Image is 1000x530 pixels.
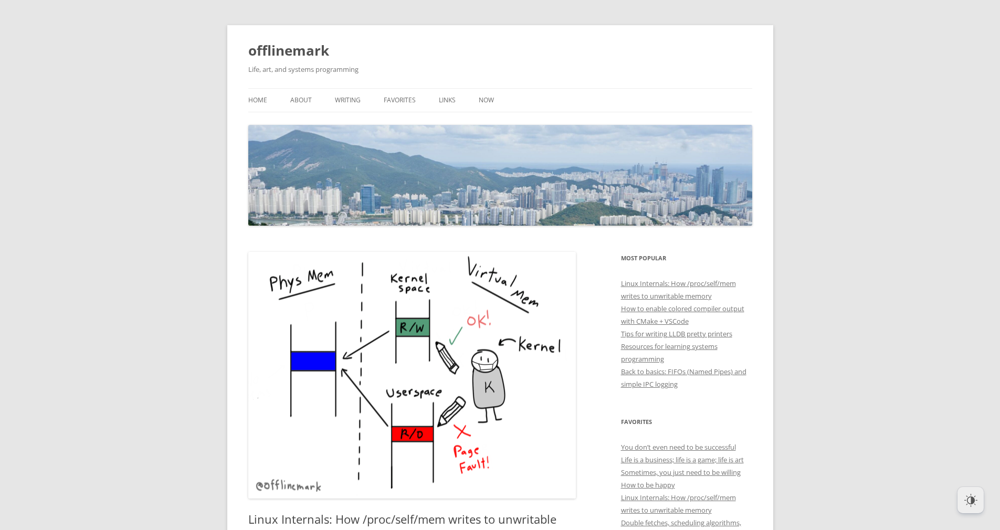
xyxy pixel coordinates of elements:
a: How to enable colored compiler output with CMake + VSCode [621,304,744,326]
h3: Most Popular [621,252,752,264]
a: About [290,89,312,112]
a: You don’t even need to be successful [621,442,736,452]
a: Back to basics: FIFOs (Named Pipes) and simple IPC logging [621,367,746,389]
a: Tips for writing LLDB pretty printers [621,329,732,338]
a: How to be happy [621,480,675,490]
a: offlinemark [248,38,329,63]
a: Favorites [384,89,416,112]
h2: Life, art, and systems programming [248,63,752,76]
h3: Favorites [621,416,752,428]
a: Linux Internals: How /proc/self/mem writes to unwritable memory [621,493,736,515]
img: offlinemark [248,125,752,226]
a: Home [248,89,267,112]
a: Writing [335,89,361,112]
a: Resources for learning systems programming [621,342,718,364]
a: Now [479,89,494,112]
a: Life is a business; life is a game; life is art [621,455,744,464]
a: Links [439,89,456,112]
a: Linux Internals: How /proc/self/mem writes to unwritable memory [621,279,736,301]
a: Sometimes, you just need to be willing [621,468,741,477]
